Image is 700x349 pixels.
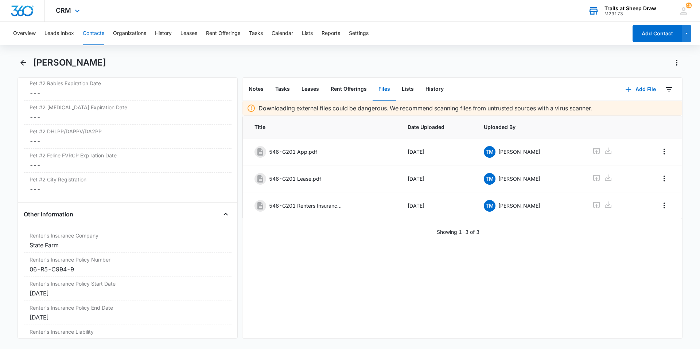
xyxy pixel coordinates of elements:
label: Renter's Insurance Policy Number [30,256,226,263]
button: Reports [322,22,340,45]
div: Renter's Insurance Policy Number06-R5-C994-9 [24,253,232,277]
button: Leads Inbox [44,22,74,45]
button: Overflow Menu [658,173,670,184]
td: [DATE] [399,138,475,165]
button: Overflow Menu [658,146,670,157]
button: Rent Offerings [206,22,240,45]
button: Actions [671,57,682,68]
div: Renter's Insurance Policy Start Date[DATE] [24,277,232,301]
td: [DATE] [399,165,475,192]
div: [DATE] [30,313,226,322]
button: Contacts [83,22,104,45]
label: Renter's Insurance Company [30,232,226,239]
label: Renter's Insurance Policy Start Date [30,280,226,287]
p: 546-G201 Renters Insurance.pdf [269,202,342,209]
p: Downloading external files could be dangerous. We recommend scanning files from untrusted sources... [258,104,592,113]
button: Filters [663,83,675,95]
span: Title [254,123,390,131]
p: Showing 1-3 of 3 [437,228,479,236]
h1: [PERSON_NAME] [33,57,106,68]
button: Tasks [269,78,296,101]
div: Renter's Insurance CompanyState Farm [24,229,232,253]
span: 45 [686,3,692,8]
button: Overflow Menu [658,200,670,211]
button: Settings [349,22,369,45]
label: Pet #2 Rabies Expiration Date [30,79,226,87]
button: Leases [180,22,197,45]
label: Renter's Insurance Liability [30,328,226,336]
dd: --- [30,137,226,145]
button: Calendar [272,22,293,45]
dd: --- [30,113,226,121]
button: Files [373,78,396,101]
div: Pet #2 Rabies Expiration Date--- [24,77,232,101]
div: State Farm [30,241,226,250]
button: Notes [243,78,269,101]
label: Pet #2 [MEDICAL_DATA] Expiration Date [30,103,226,111]
div: Pet #2 DHLPP/DAPPV/DA2PP--- [24,125,232,149]
div: Pet #2 City Registration--- [24,173,232,196]
button: Add File [618,81,663,98]
button: Back [17,57,29,68]
button: History [155,22,172,45]
div: Pet #2 Feline FVRCP Expiration Date--- [24,149,232,173]
button: Leases [296,78,325,101]
span: CRM [56,7,71,14]
p: 546-G201 App.pdf [269,148,317,156]
label: Renter's Insurance Policy End Date [30,304,226,311]
div: Renter's Insurance Liability$300000.00 [24,325,232,349]
button: Rent Offerings [325,78,373,101]
span: Date Uploaded [408,123,467,131]
p: [PERSON_NAME] [498,175,540,183]
div: Pet #2 [MEDICAL_DATA] Expiration Date--- [24,101,232,125]
div: 06-R5-C994-9 [30,265,226,274]
button: Tasks [249,22,263,45]
div: notifications count [686,3,692,8]
button: Organizations [113,22,146,45]
h4: Other Information [24,210,73,219]
button: Close [220,208,232,220]
div: Renter's Insurance Policy End Date[DATE] [24,301,232,325]
div: account id [604,11,656,16]
button: Lists [396,78,420,101]
p: 546-G201 Lease.pdf [269,175,321,183]
span: Uploaded By [484,123,575,131]
button: Add Contact [633,25,682,42]
dd: --- [30,89,226,97]
label: Pet #2 City Registration [30,176,226,183]
button: History [420,78,450,101]
td: [DATE] [399,192,475,219]
p: [PERSON_NAME] [498,148,540,156]
span: TM [484,146,495,158]
dd: --- [30,161,226,169]
div: account name [604,5,656,11]
button: Overview [13,22,36,45]
div: [DATE] [30,289,226,298]
dd: --- [30,185,226,193]
label: Pet #2 DHLPP/DAPPV/DA2PP [30,128,226,135]
span: TM [484,200,495,212]
label: Pet #2 Feline FVRCP Expiration Date [30,152,226,159]
p: [PERSON_NAME] [498,202,540,209]
span: TM [484,173,495,185]
dd: $300000.00 [30,337,226,346]
button: Lists [302,22,313,45]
